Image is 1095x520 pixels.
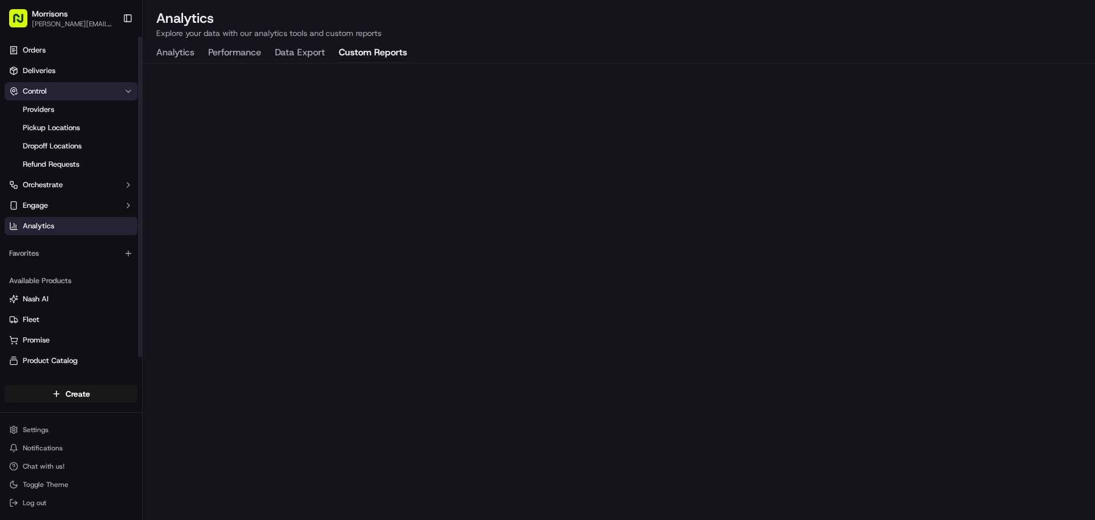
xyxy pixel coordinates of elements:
a: Pickup Locations [18,120,124,136]
span: Deliveries [23,66,55,76]
a: Product Catalog [9,356,133,366]
div: Available Products [5,272,137,290]
button: [PERSON_NAME][EMAIL_ADDRESS][PERSON_NAME][DOMAIN_NAME] [32,19,113,29]
button: Start new chat [194,112,208,126]
span: Engage [23,200,48,211]
button: Log out [5,495,137,511]
button: Notifications [5,440,137,456]
button: Morrisons[PERSON_NAME][EMAIL_ADDRESS][PERSON_NAME][DOMAIN_NAME] [5,5,118,32]
button: Custom Reports [339,43,407,63]
a: Orders [5,41,137,59]
span: Promise [23,335,50,345]
span: Providers [23,104,54,115]
button: Create [5,385,137,403]
a: Deliveries [5,62,137,80]
iframe: Custom Reports [143,63,1095,520]
span: Analytics [23,221,54,231]
span: Notifications [23,444,63,453]
span: Log out [23,498,46,507]
div: 📗 [11,167,21,176]
button: Toggle Theme [5,477,137,493]
span: Toggle Theme [23,480,68,489]
div: 💻 [96,167,106,176]
a: Analytics [5,217,137,235]
h2: Analytics [156,9,1081,27]
a: Fleet [9,315,133,325]
button: Product Catalog [5,352,137,370]
button: Analytics [156,43,194,63]
button: Control [5,82,137,100]
button: Settings [5,422,137,438]
span: Nash AI [23,294,48,304]
button: Promise [5,331,137,349]
span: Create [66,388,90,400]
a: Providers [18,102,124,118]
span: Control [23,86,47,96]
span: Pickup Locations [23,123,80,133]
span: Chat with us! [23,462,64,471]
a: Refund Requests [18,156,124,172]
button: Performance [208,43,261,63]
a: Dropoff Locations [18,138,124,154]
a: Promise [9,335,133,345]
button: Morrisons [32,8,68,19]
span: Refund Requests [23,159,79,170]
a: 💻API Documentation [92,161,188,182]
a: Nash AI [9,294,133,304]
span: Fleet [23,315,39,325]
button: Data Export [275,43,325,63]
a: Powered byPylon [80,193,138,202]
span: API Documentation [108,166,183,177]
button: Engage [5,196,137,215]
button: Chat with us! [5,458,137,474]
span: Product Catalog [23,356,78,366]
button: Orchestrate [5,176,137,194]
span: Knowledge Base [23,166,87,177]
span: Orders [23,45,46,55]
span: Pylon [113,194,138,202]
div: Favorites [5,244,137,263]
span: Dropoff Locations [23,141,82,151]
button: Fleet [5,311,137,329]
span: Settings [23,425,48,434]
button: Nash AI [5,290,137,308]
p: Explore your data with our analytics tools and custom reports [156,27,1081,39]
span: Orchestrate [23,180,63,190]
a: 📗Knowledge Base [7,161,92,182]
